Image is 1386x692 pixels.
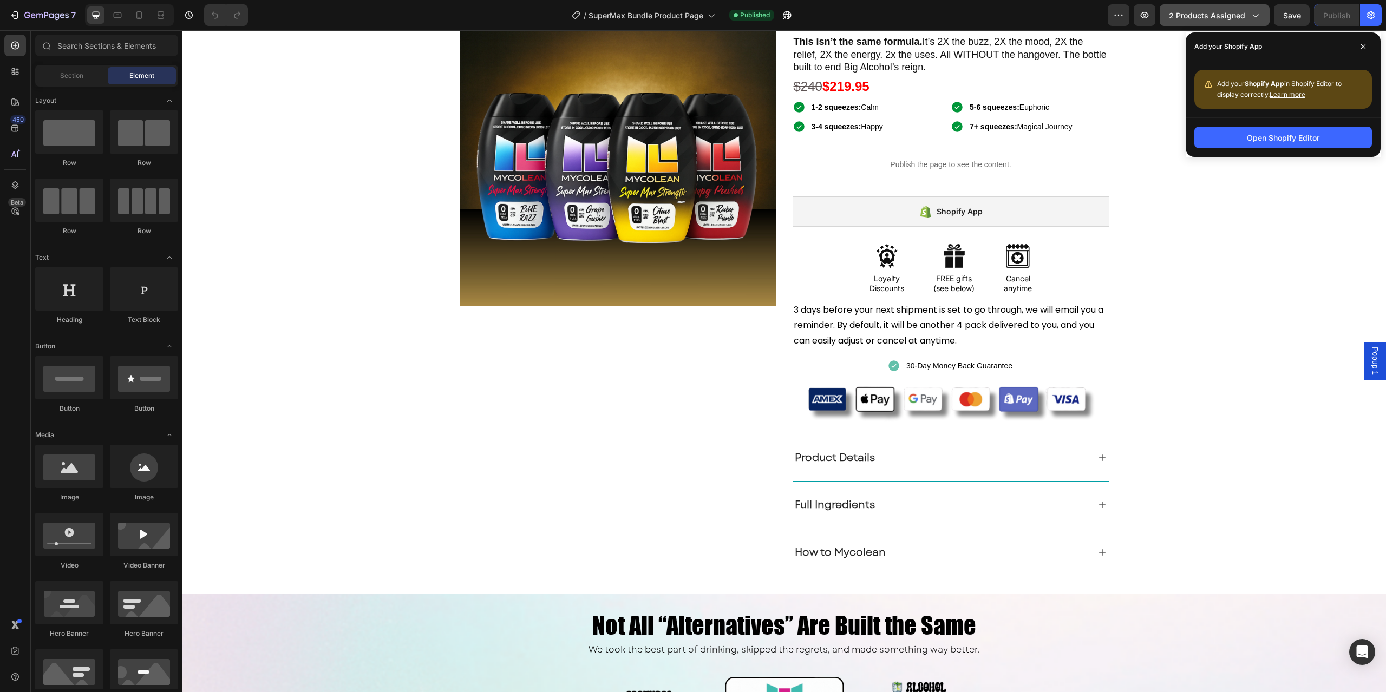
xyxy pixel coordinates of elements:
div: Open Intercom Messenger [1349,639,1375,665]
input: Search Sections & Elements [35,35,178,56]
strong: 1-2 squeezes: [629,73,679,81]
strong: $219.95 [640,49,687,63]
span: Published [740,10,770,20]
div: Video Banner [110,561,178,570]
span: Toggle open [161,338,178,355]
span: 30-Day Money Back Guarantee [724,331,830,340]
span: FREE gifts [754,243,789,253]
h2: It’s 2X the buzz, 2X the mood, 2X the relief, 2X the energy. 2x the uses. All WITHOUT the hangove... [610,4,927,44]
p: 7 [71,9,76,22]
div: Image [110,492,178,502]
div: Row [35,158,103,168]
button: Open Shopify Editor [1194,127,1372,148]
span: Calm [629,73,697,81]
iframe: Design area [182,30,1386,692]
span: Save [1283,11,1301,20]
p: How to Mycolean [612,513,703,531]
span: Loyalty [691,243,717,253]
div: Row [110,158,178,168]
strong: This isn’t the same formula. [611,6,740,17]
div: Beta [8,198,26,207]
strong: Shopify App [1245,80,1284,88]
span: Happy [629,92,701,101]
span: Toggle open [161,249,178,266]
div: Hero Banner [35,629,103,638]
span: Euphoric [787,73,867,81]
strong: 7+ squeezes: [787,92,835,101]
div: Video [35,561,103,570]
p: Product Details [612,418,692,437]
p: Publish the page to see the content. [610,129,927,140]
span: 3 days before your next shipment is set to go through, we will email you a reminder. By default, ... [611,273,921,317]
span: Layout [35,96,56,106]
div: Button [35,404,103,413]
p: Add your Shopify App [1194,41,1262,52]
div: Image [35,492,103,502]
button: Save [1274,4,1310,26]
button: Learn more [1270,89,1305,100]
div: Publish [1323,10,1350,21]
span: Popup 1 [1187,317,1198,345]
span: SuperMax Bundle Product Page [589,10,703,21]
div: Open Shopify Editor [1247,132,1319,143]
div: Undo/Redo [204,4,248,26]
button: 2 products assigned [1160,4,1270,26]
span: Add your in Shopify Editor to display correctly. [1217,80,1342,98]
span: (see below) [751,253,792,262]
button: Publish [1314,4,1359,26]
span: Not All “Alternatives” Are Built the Same [410,580,794,609]
div: Row [35,226,103,236]
span: Media [35,430,54,440]
div: Button [110,404,178,413]
p: Full Ingredients [612,465,692,484]
span: Element [129,71,154,81]
div: Heading [35,315,103,325]
span: 2 products assigned [1169,10,1245,21]
span: Button [35,341,55,351]
span: Discounts [687,253,722,262]
span: Section [60,71,83,81]
img: gempages_512970537769632904-2f1b6426-fb59-4190-9ec6-2fdafb9d97a4.png [610,345,927,404]
span: Toggle open [161,92,178,109]
div: Text Block [110,315,178,325]
span: / [584,10,586,21]
span: Cancel [823,243,848,253]
button: 7 [4,4,81,26]
div: Hero Banner [110,629,178,638]
span: Text [35,253,49,262]
div: 450 [10,115,26,124]
span: Toggle open [161,426,178,444]
span: Magical Journey [787,92,890,101]
div: Row [110,226,178,236]
div: Shopify App [754,175,800,188]
strong: 5-6 squeezes: [787,73,837,81]
span: We took the best part of drinking, skipped the regrets, and made something way better. [406,613,797,625]
strong: 3-4 squeezes: [629,92,679,101]
span: anytime [821,253,849,262]
s: $240 [611,49,640,63]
